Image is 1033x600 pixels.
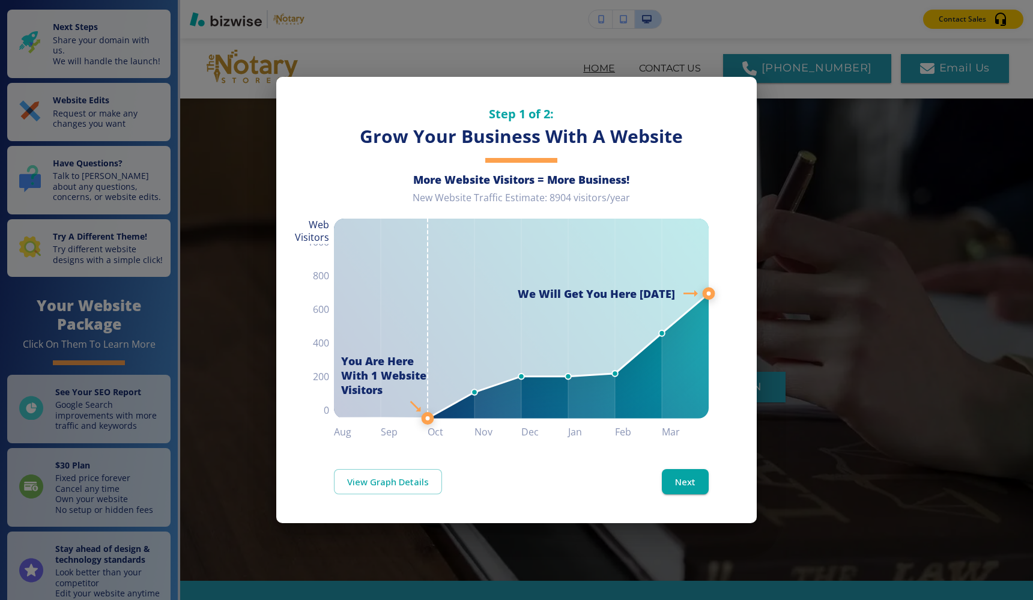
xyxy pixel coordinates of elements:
h6: Nov [474,423,521,440]
a: View Graph Details [334,469,442,494]
h6: Jan [568,423,615,440]
h6: More Website Visitors = More Business! [334,172,709,187]
h6: Feb [615,423,662,440]
h6: Aug [334,423,381,440]
h5: Step 1 of 2: [334,106,709,122]
button: Next [662,469,709,494]
h6: Oct [428,423,474,440]
h6: Mar [662,423,709,440]
div: New Website Traffic Estimate: 8904 visitors/year [334,192,709,214]
h6: Sep [381,423,428,440]
h3: Grow Your Business With A Website [334,124,709,149]
h6: Dec [521,423,568,440]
